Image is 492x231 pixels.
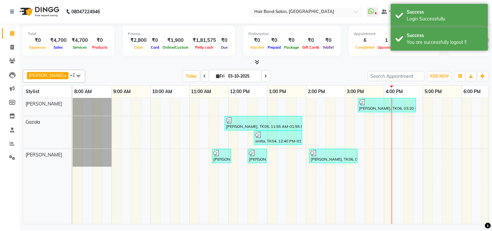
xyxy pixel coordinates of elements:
div: ₹4,700 [69,37,90,44]
div: ₹0 [248,37,266,44]
span: Stylist [26,89,39,94]
span: Voucher [248,45,266,50]
span: Card [149,45,161,50]
span: +2 [70,72,80,78]
span: Expenses [28,45,48,50]
span: Due [219,45,229,50]
span: Products [90,45,109,50]
span: [PERSON_NAME] [26,152,62,158]
span: Upcoming [376,45,397,50]
span: Wallet [321,45,336,50]
div: ₹0 [301,37,321,44]
div: ₹0 [90,37,109,44]
span: Gift Cards [301,45,321,50]
a: 4:00 PM [384,87,405,96]
div: [PERSON_NAME], TK02, 11:35 AM-12:05 PM, HAIR CUTS - Kids Haircut (upto 4yrs) [213,150,231,162]
div: [PERSON_NAME], TK06, 03:20 PM-04:50 PM, NAILS SERVICES - Fake Nails / Stick on [359,99,415,111]
a: 8:00 AM [73,87,93,96]
div: Success [407,9,483,16]
div: ₹0 [149,37,161,44]
div: [PERSON_NAME], TK06, 02:05 PM-03:20 PM, HAIR WASH - Classic Hairwash Medium,HAIR CUTS - Haircut [310,150,357,162]
a: 3:00 PM [345,87,366,96]
span: Sales [52,45,65,50]
span: Services [71,45,89,50]
a: 2:00 PM [306,87,327,96]
span: Package [282,45,301,50]
input: Search Appointment [368,71,425,81]
span: Gazala [26,119,40,125]
div: You are successfully logout !! [407,39,483,46]
span: [PERSON_NAME] [29,73,64,78]
a: 9:00 AM [112,87,133,96]
div: Redemption [248,31,336,37]
div: [PERSON_NAME], TK05, 11:55 AM-01:55 PM, HAIR COLOR - Highlights Medium [225,117,302,129]
span: Online/Custom [161,45,190,50]
div: 6 [354,37,376,44]
div: Success [407,32,483,39]
span: Completed [354,45,376,50]
button: ADD NEW [428,72,451,81]
span: Fri [215,74,226,79]
div: ₹0 [28,37,48,44]
span: [PERSON_NAME] [26,101,62,107]
div: ₹0 [321,37,336,44]
div: ₹2,800 [128,37,149,44]
a: 10:00 AM [151,87,174,96]
div: ₹1,900 [161,37,190,44]
a: 6:00 PM [462,87,483,96]
div: [PERSON_NAME], TK03, 12:30 PM-01:00 PM, HAIR SERVICES (MEN) - Men's Haircut [PERSON_NAME] [248,150,266,162]
span: Today [184,71,200,81]
div: ₹1,81,575 [190,37,219,44]
div: ₹0 [266,37,282,44]
div: Total [28,31,109,37]
a: x [64,73,66,78]
span: Cash [132,45,145,50]
a: 5:00 PM [423,87,444,96]
span: Prepaid [266,45,282,50]
div: Login Successfully. [407,16,483,22]
div: Finance [128,31,230,37]
input: 2025-10-03 [226,71,259,81]
a: 1:00 PM [268,87,288,96]
div: smita, TK04, 12:40 PM-01:55 PM, HAIR CUTS - Haircut,HAIR WASH - Classic Hairwash Medium [255,132,302,144]
div: Appointment [354,31,435,37]
img: logo [17,3,61,21]
a: 11:00 AM [190,87,213,96]
span: ADD NEW [430,74,449,79]
div: 1 [376,37,397,44]
div: ₹0 [219,37,230,44]
a: 12:00 PM [229,87,252,96]
div: ₹0 [282,37,301,44]
b: 08047224946 [71,3,100,21]
div: ₹4,700 [48,37,69,44]
span: Petty cash [194,45,215,50]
